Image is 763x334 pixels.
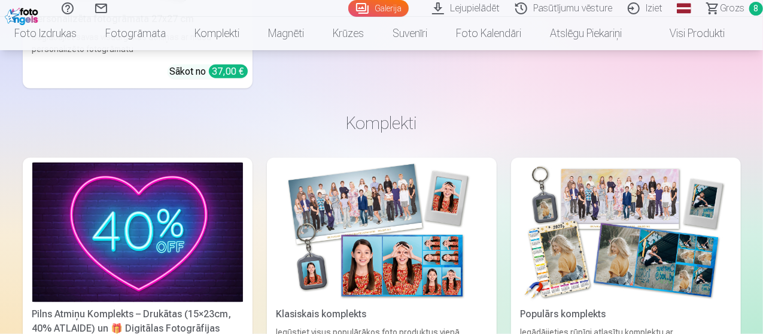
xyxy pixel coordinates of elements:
a: Fotogrāmata [91,17,180,50]
a: Foto kalendāri [442,17,536,50]
a: Visi produkti [636,17,739,50]
a: Komplekti [180,17,254,50]
img: Klasiskais komplekts [276,163,487,303]
span: Grozs [720,1,744,16]
img: /fa1 [5,5,41,25]
a: Krūzes [318,17,378,50]
h3: Komplekti [32,112,731,134]
img: Populārs komplekts [521,163,731,303]
div: 37,00 € [209,65,248,78]
div: Klasiskais komplekts [272,307,492,321]
img: Pilns Atmiņu Komplekts – Drukātas (15×23cm, 40% ATLAIDE) un 🎁 Digitālas Fotogrāfijas [32,163,243,303]
a: Suvenīri [378,17,442,50]
div: Sākot no [170,65,248,79]
span: 8 [749,2,763,16]
a: Atslēgu piekariņi [536,17,636,50]
div: Populārs komplekts [516,307,736,321]
a: Magnēti [254,17,318,50]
